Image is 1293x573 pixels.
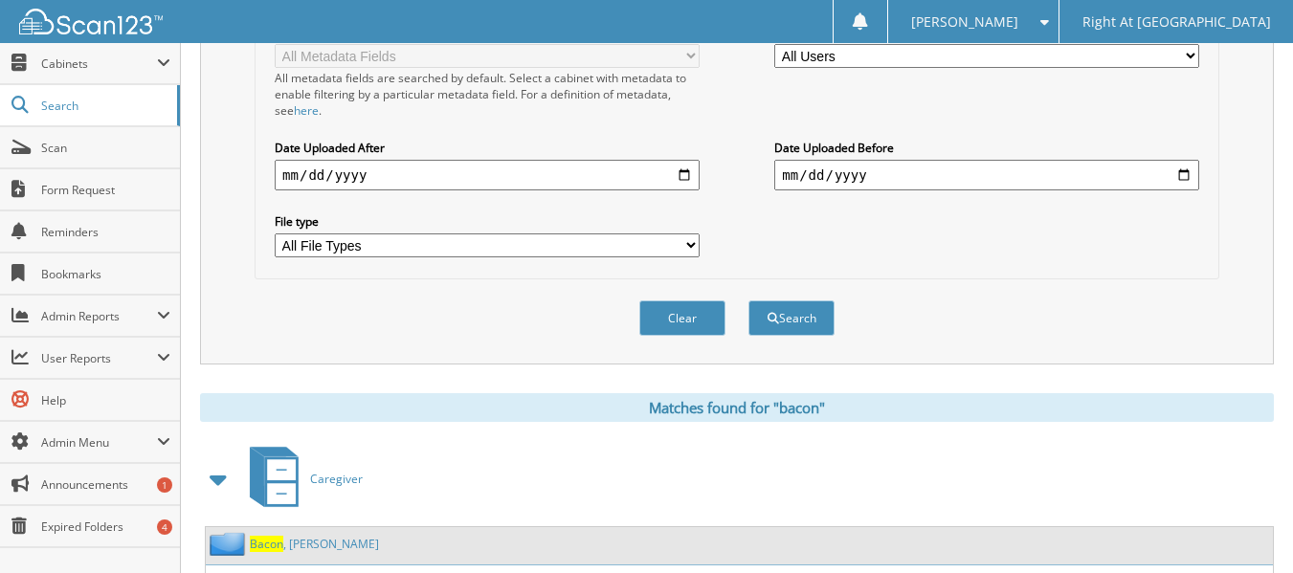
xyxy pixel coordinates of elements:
label: Date Uploaded After [275,140,700,156]
a: Bacon, [PERSON_NAME] [250,536,379,552]
a: Caregiver [238,441,363,517]
label: Date Uploaded Before [774,140,1199,156]
span: [PERSON_NAME] [911,16,1018,28]
span: User Reports [41,350,157,366]
label: File type [275,213,700,230]
span: Reminders [41,224,170,240]
input: start [275,160,700,190]
span: Search [41,98,167,114]
span: Admin Menu [41,434,157,451]
span: Bookmarks [41,266,170,282]
input: end [774,160,1199,190]
div: Matches found for "bacon" [200,393,1274,422]
button: Clear [639,300,725,336]
a: here [294,102,319,119]
span: Bacon [250,536,283,552]
span: Announcements [41,476,170,493]
div: All metadata fields are searched by default. Select a cabinet with metadata to enable filtering b... [275,70,700,119]
span: Right At [GEOGRAPHIC_DATA] [1082,16,1271,28]
span: Cabinets [41,55,157,72]
span: Help [41,392,170,408]
span: Caregiver [310,471,363,487]
div: 1 [157,477,172,493]
button: Search [748,300,835,336]
span: Scan [41,140,170,156]
img: folder2.png [210,532,250,556]
span: Expired Folders [41,518,170,535]
div: 4 [157,519,172,535]
img: scan123-logo-white.svg [19,9,163,34]
span: Admin Reports [41,308,157,324]
span: Form Request [41,182,170,198]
